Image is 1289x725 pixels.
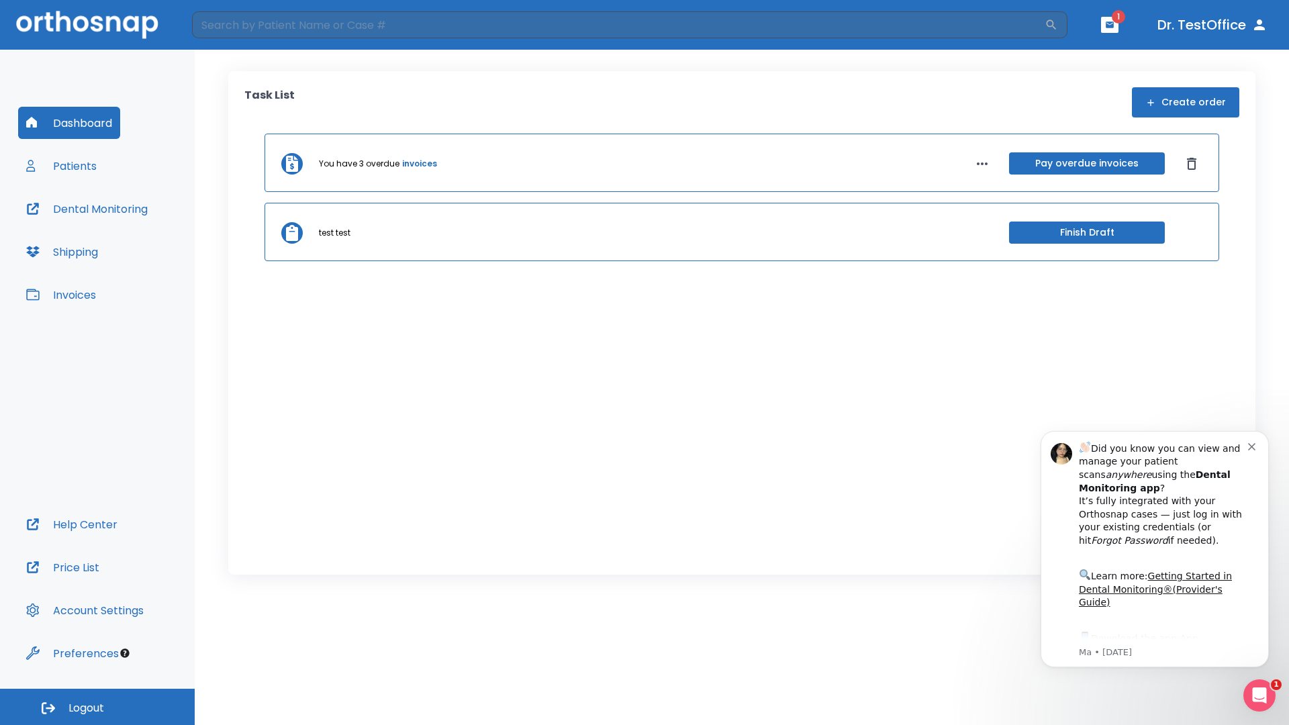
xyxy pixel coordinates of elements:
[228,29,238,40] button: Dismiss notification
[402,158,437,170] a: invoices
[1020,411,1289,689] iframe: Intercom notifications message
[1009,152,1165,175] button: Pay overdue invoices
[18,551,107,583] button: Price List
[58,219,228,287] div: Download the app: | ​ Let us know if you need help getting started!
[18,193,156,225] button: Dental Monitoring
[192,11,1045,38] input: Search by Patient Name or Case #
[18,107,120,139] button: Dashboard
[319,227,350,239] p: test test
[1243,679,1276,712] iframe: Intercom live chat
[16,11,158,38] img: Orthosnap
[119,647,131,659] div: Tooltip anchor
[18,150,105,182] button: Patients
[319,158,399,170] p: You have 3 overdue
[1009,222,1165,244] button: Finish Draft
[244,87,295,117] p: Task List
[1181,153,1202,175] button: Dismiss
[1152,13,1273,37] button: Dr. TestOffice
[1271,679,1282,690] span: 1
[58,222,178,246] a: App Store
[18,508,126,540] button: Help Center
[18,637,127,669] button: Preferences
[1112,10,1125,23] span: 1
[18,594,152,626] button: Account Settings
[68,701,104,716] span: Logout
[58,236,228,248] p: Message from Ma, sent 1w ago
[1132,87,1239,117] button: Create order
[18,279,104,311] button: Invoices
[18,236,106,268] button: Shipping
